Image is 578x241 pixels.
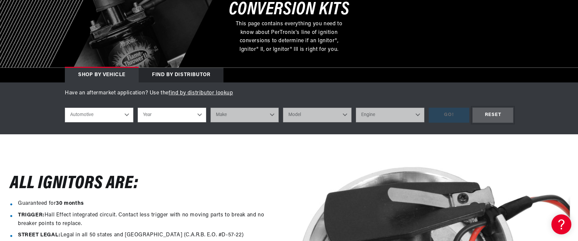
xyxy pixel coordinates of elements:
[10,176,138,192] h2: All Ignitors ARe:
[56,201,83,206] strong: 30 months
[283,108,352,122] select: Model
[18,231,279,240] li: Legal in all 50 states and [GEOGRAPHIC_DATA] (C.A.R.B. E.O. #D-57-22)
[473,108,513,123] div: RESET
[211,108,279,122] select: Make
[18,199,279,208] li: Guaranteed for
[65,108,133,122] select: Ride Type
[356,108,424,122] select: Engine
[230,20,348,54] p: This page contains everything you need to know about PerTronix's line of ignition conversions to ...
[18,232,61,238] strong: STREET LEGAL:
[18,212,45,218] strong: TRIGGER:
[138,108,206,122] select: Year
[169,90,233,96] a: find by distributor lookup
[65,68,139,82] div: Shop by vehicle
[18,211,279,228] li: Hall Effect integrated circuit. Contact less trigger with no moving parts to break and no breaker...
[139,68,223,82] div: Find by Distributor
[65,89,513,98] p: Have an aftermarket application? Use the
